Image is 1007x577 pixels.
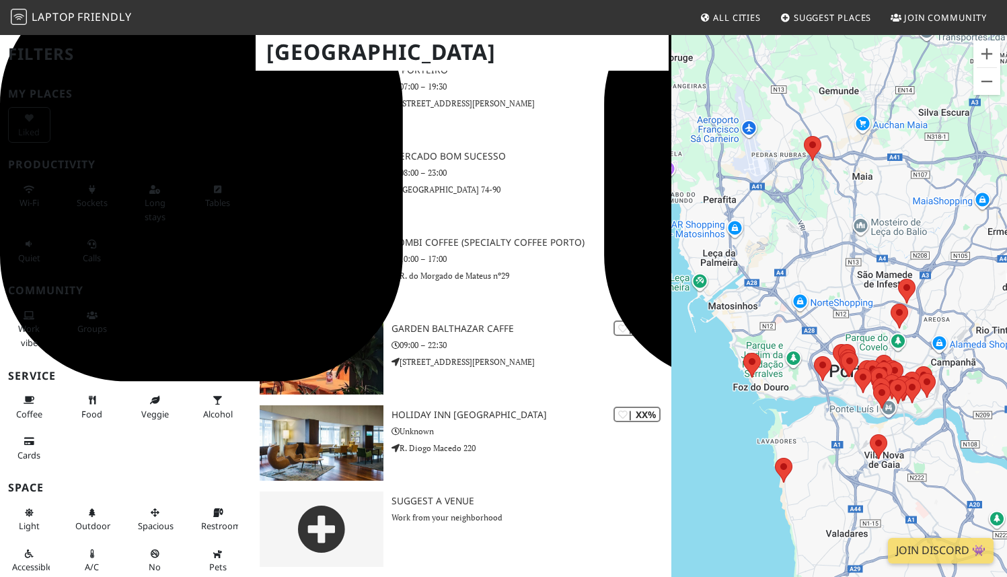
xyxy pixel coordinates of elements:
[71,304,114,340] button: Groups
[18,252,40,264] span: Quiet
[71,389,114,425] button: Food
[32,9,75,24] span: Laptop
[134,178,176,228] button: Long stays
[713,11,761,24] span: All Cities
[8,88,244,100] h3: My Places
[794,11,872,24] span: Suggest Places
[12,561,52,573] span: Accessible
[8,430,50,466] button: Cards
[141,408,169,420] span: Veggie
[8,284,244,297] h3: Community
[77,197,108,209] span: Power sockets
[256,34,669,71] h1: [GEOGRAPHIC_DATA]
[252,491,671,567] a: Suggest a Venue Work from your neighborhood
[8,158,244,171] h3: Productivity
[17,449,40,461] span: Credit cards
[885,5,992,30] a: Join Community
[973,68,1000,95] button: Zoom out
[85,561,99,573] span: Air conditioned
[8,370,244,382] h3: Service
[11,6,132,30] a: LaptopFriendly LaptopFriendly
[8,389,50,425] button: Coffee
[904,11,987,24] span: Join Community
[83,252,101,264] span: Video/audio calls
[19,520,40,532] span: Natural light
[391,511,671,524] p: Work from your neighborhood
[71,502,114,537] button: Outdoor
[8,233,50,269] button: Quiet
[197,178,239,214] button: Tables
[391,496,671,507] h3: Suggest a Venue
[11,9,27,25] img: LaptopFriendly
[138,520,174,532] span: Spacious
[203,408,233,420] span: Alcohol
[8,178,50,214] button: Wi-Fi
[197,502,239,537] button: Restroom
[134,502,176,537] button: Spacious
[77,323,107,335] span: Group tables
[973,40,1000,67] button: Zoom in
[888,538,994,564] a: Join Discord 👾
[145,197,165,222] span: Long stays
[205,197,230,209] span: Work-friendly tables
[8,34,244,75] h2: Filters
[75,520,110,532] span: Outdoor area
[694,5,766,30] a: All Cities
[134,389,176,425] button: Veggie
[260,491,383,567] img: gray-place-d2bdb4477600e061c01bd816cc0f2ef0cfcb1ca9e3ad78868dd16fb2af073a21.png
[201,520,241,532] span: Restroom
[8,481,244,494] h3: Space
[20,197,39,209] span: Stable Wi-Fi
[71,178,114,214] button: Sockets
[197,389,239,425] button: Alcohol
[209,561,227,573] span: Pet friendly
[71,233,114,269] button: Calls
[775,5,877,30] a: Suggest Places
[18,323,40,348] span: People working
[81,408,102,420] span: Food
[8,304,50,353] button: Work vibe
[77,9,131,24] span: Friendly
[8,502,50,537] button: Light
[16,408,42,420] span: Coffee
